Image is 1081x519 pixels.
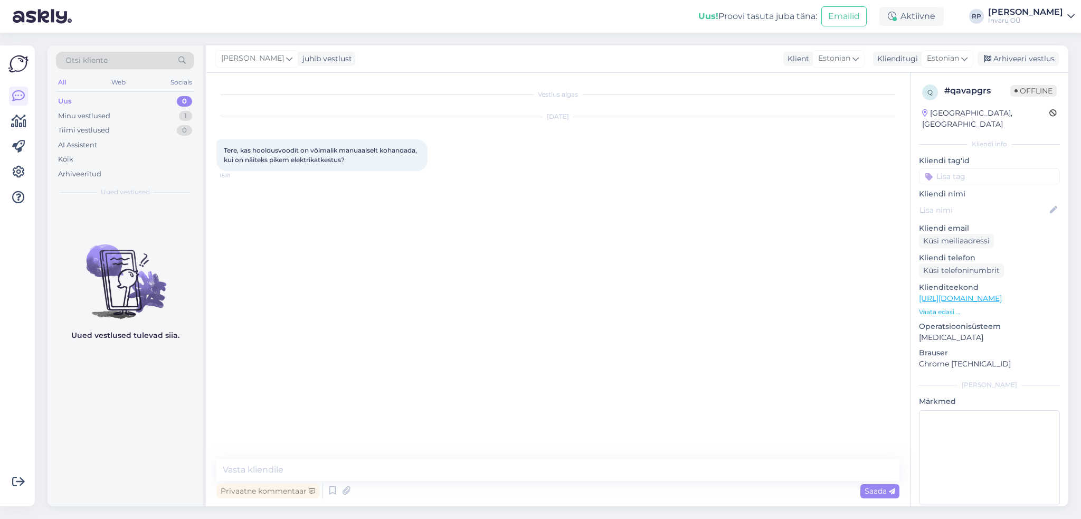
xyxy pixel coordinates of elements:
[969,9,984,24] div: RP
[783,53,809,64] div: Klient
[919,282,1060,293] p: Klienditeekond
[168,76,194,89] div: Socials
[919,321,1060,332] p: Operatsioonisüsteem
[919,358,1060,370] p: Chrome [TECHNICAL_ID]
[988,16,1063,25] div: Invaru OÜ
[919,332,1060,343] p: [MEDICAL_DATA]
[919,396,1060,407] p: Märkmed
[919,168,1060,184] input: Lisa tag
[1010,85,1057,97] span: Offline
[988,8,1075,25] a: [PERSON_NAME]Invaru OÜ
[58,154,73,165] div: Kõik
[177,96,192,107] div: 0
[224,146,419,164] span: Tere, kas hooldusvoodit on võimalik manuaalselt kohandada, kui on näiteks pikem elektrikatkestus?
[58,125,110,136] div: Tiimi vestlused
[821,6,867,26] button: Emailid
[216,484,319,498] div: Privaatne kommentaar
[818,53,850,64] span: Estonian
[944,84,1010,97] div: # qavapgrs
[919,307,1060,317] p: Vaata edasi ...
[58,111,110,121] div: Minu vestlused
[298,53,352,64] div: juhib vestlust
[919,223,1060,234] p: Kliendi email
[919,155,1060,166] p: Kliendi tag'id
[919,263,1004,278] div: Küsi telefoninumbrit
[179,111,192,121] div: 1
[978,52,1059,66] div: Arhiveeri vestlus
[101,187,150,197] span: Uued vestlused
[698,10,817,23] div: Proovi tasuta juba täna:
[58,140,97,150] div: AI Assistent
[698,11,718,21] b: Uus!
[65,55,108,66] span: Otsi kliente
[988,8,1063,16] div: [PERSON_NAME]
[919,347,1060,358] p: Brauser
[56,76,68,89] div: All
[177,125,192,136] div: 0
[922,108,1049,130] div: [GEOGRAPHIC_DATA], [GEOGRAPHIC_DATA]
[216,112,899,121] div: [DATE]
[221,53,284,64] span: [PERSON_NAME]
[919,252,1060,263] p: Kliendi telefon
[919,380,1060,390] div: [PERSON_NAME]
[865,486,895,496] span: Saada
[58,169,101,180] div: Arhiveeritud
[927,88,933,96] span: q
[919,294,1002,303] a: [URL][DOMAIN_NAME]
[220,172,259,180] span: 15:11
[71,330,179,341] p: Uued vestlused tulevad siia.
[58,96,72,107] div: Uus
[109,76,128,89] div: Web
[8,54,29,74] img: Askly Logo
[919,139,1060,149] div: Kliendi info
[919,204,1048,216] input: Lisa nimi
[873,53,918,64] div: Klienditugi
[919,234,994,248] div: Küsi meiliaadressi
[879,7,944,26] div: Aktiivne
[216,90,899,99] div: Vestlus algas
[927,53,959,64] span: Estonian
[48,225,203,320] img: No chats
[919,188,1060,200] p: Kliendi nimi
